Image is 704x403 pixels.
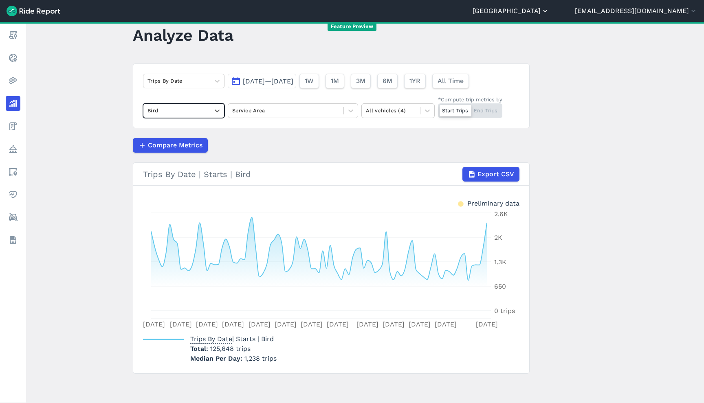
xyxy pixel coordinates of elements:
span: Total [190,345,210,353]
button: [DATE]—[DATE] [228,74,296,88]
a: Fees [6,119,20,134]
span: Compare Metrics [148,140,202,150]
div: Preliminary data [467,199,519,207]
tspan: [DATE] [249,320,271,328]
tspan: [DATE] [301,320,323,328]
a: Analyze [6,96,20,111]
tspan: [DATE] [196,320,218,328]
div: *Compute trip metrics by [438,96,502,103]
button: 1YR [404,74,426,88]
a: Health [6,187,20,202]
tspan: [DATE] [476,320,498,328]
a: ModeShift [6,210,20,225]
button: [GEOGRAPHIC_DATA] [473,6,549,16]
span: All Time [438,76,464,86]
span: Feature Preview [328,22,376,31]
tspan: 650 [494,283,506,290]
tspan: [DATE] [356,320,378,328]
button: Export CSV [462,167,519,182]
tspan: [DATE] [143,320,165,328]
div: Trips By Date | Starts | Bird [143,167,519,182]
tspan: [DATE] [222,320,244,328]
span: Median Per Day [190,352,244,363]
tspan: [DATE] [409,320,431,328]
tspan: [DATE] [170,320,192,328]
span: 1YR [409,76,420,86]
span: Trips By Date [190,333,232,344]
span: 6M [383,76,392,86]
tspan: [DATE] [275,320,297,328]
tspan: [DATE] [327,320,349,328]
a: Datasets [6,233,20,247]
tspan: 0 trips [494,307,515,315]
a: Areas [6,164,20,179]
span: 125,648 trips [210,345,251,353]
span: [DATE]—[DATE] [243,77,293,85]
span: | Starts | Bird [190,335,274,343]
img: Ride Report [7,6,60,16]
a: Report [6,28,20,42]
button: All Time [432,74,469,88]
span: 1M [331,76,339,86]
button: 3M [351,74,371,88]
span: Export CSV [477,169,514,179]
a: Policy [6,142,20,156]
span: 1W [305,76,314,86]
a: Heatmaps [6,73,20,88]
button: 6M [377,74,398,88]
h1: Analyze Data [133,24,233,46]
tspan: [DATE] [435,320,457,328]
button: [EMAIL_ADDRESS][DOMAIN_NAME] [575,6,697,16]
button: 1M [326,74,344,88]
p: 1,238 trips [190,354,277,364]
tspan: 2.6K [494,210,508,218]
tspan: 1.3K [494,258,506,266]
button: Compare Metrics [133,138,208,153]
a: Realtime [6,50,20,65]
button: 1W [299,74,319,88]
tspan: [DATE] [383,320,405,328]
tspan: 2K [494,234,502,241]
span: 3M [356,76,365,86]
